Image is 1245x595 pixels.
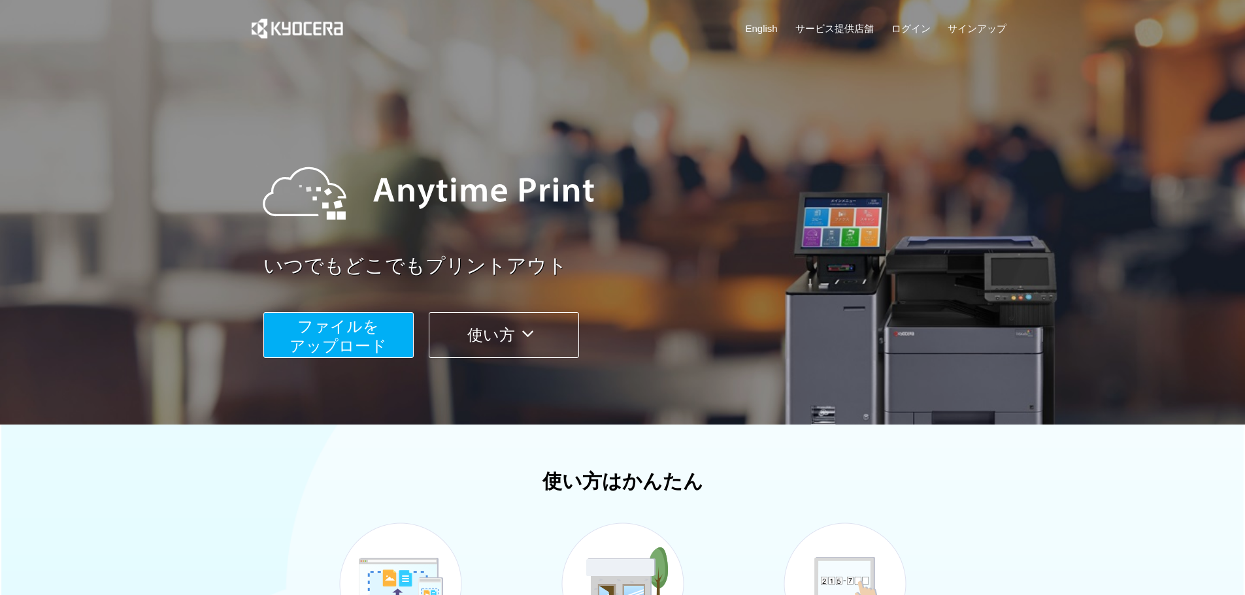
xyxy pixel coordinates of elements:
a: ログイン [891,22,931,35]
span: ファイルを ​​アップロード [290,317,387,355]
button: ファイルを​​アップロード [263,312,414,358]
button: 使い方 [429,312,579,358]
a: サインアップ [948,22,1006,35]
a: サービス提供店舗 [795,22,874,35]
a: English [746,22,778,35]
a: いつでもどこでもプリントアウト [263,252,1015,280]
